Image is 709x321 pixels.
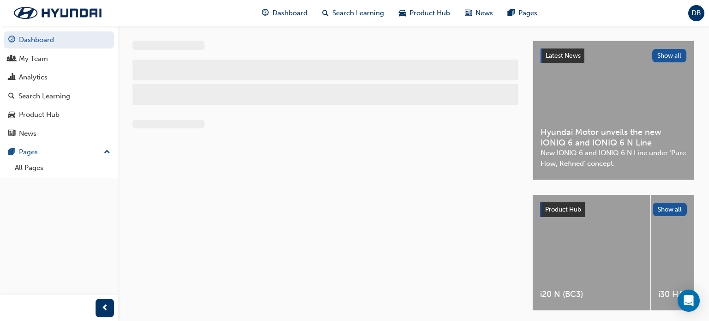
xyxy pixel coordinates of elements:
[475,8,493,18] span: News
[391,4,457,23] a: car-iconProduct Hub
[465,7,472,19] span: news-icon
[653,203,687,216] button: Show all
[19,54,48,64] div: My Team
[8,73,15,82] span: chart-icon
[19,128,36,139] div: News
[541,48,686,63] a: Latest NewsShow all
[691,8,701,18] span: DB
[508,7,515,19] span: pages-icon
[8,92,15,101] span: search-icon
[104,146,110,158] span: up-icon
[533,195,650,310] a: i20 N (BC3)
[540,289,643,300] span: i20 N (BC3)
[533,41,694,180] a: Latest NewsShow allHyundai Motor unveils the new IONIQ 6 and IONIQ 6 N LineNew IONIQ 6 and IONIQ ...
[11,161,114,175] a: All Pages
[545,206,581,213] span: Product Hub
[541,148,686,169] span: New IONIQ 6 and IONIQ 6 N Line under ‘Pure Flow, Refined’ concept.
[254,4,315,23] a: guage-iconDashboard
[541,127,686,148] span: Hyundai Motor unveils the new IONIQ 6 and IONIQ 6 N Line
[4,31,114,48] a: Dashboard
[4,30,114,144] button: DashboardMy TeamAnalyticsSearch LearningProduct HubNews
[8,130,15,138] span: news-icon
[8,111,15,119] span: car-icon
[652,49,687,62] button: Show all
[4,88,114,105] a: Search Learning
[518,8,537,18] span: Pages
[262,7,269,19] span: guage-icon
[540,202,687,217] a: Product HubShow all
[322,7,329,19] span: search-icon
[19,147,38,157] div: Pages
[4,106,114,123] a: Product Hub
[4,50,114,67] a: My Team
[272,8,307,18] span: Dashboard
[4,144,114,161] button: Pages
[8,148,15,157] span: pages-icon
[546,52,581,60] span: Latest News
[678,290,700,312] div: Open Intercom Messenger
[457,4,500,23] a: news-iconNews
[409,8,450,18] span: Product Hub
[18,91,70,102] div: Search Learning
[8,55,15,63] span: people-icon
[102,303,108,314] span: prev-icon
[4,125,114,142] a: News
[5,3,111,23] img: Trak
[8,36,15,44] span: guage-icon
[399,7,406,19] span: car-icon
[19,109,60,120] div: Product Hub
[688,5,704,21] button: DB
[4,69,114,86] a: Analytics
[315,4,391,23] a: search-iconSearch Learning
[500,4,545,23] a: pages-iconPages
[19,72,48,83] div: Analytics
[332,8,384,18] span: Search Learning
